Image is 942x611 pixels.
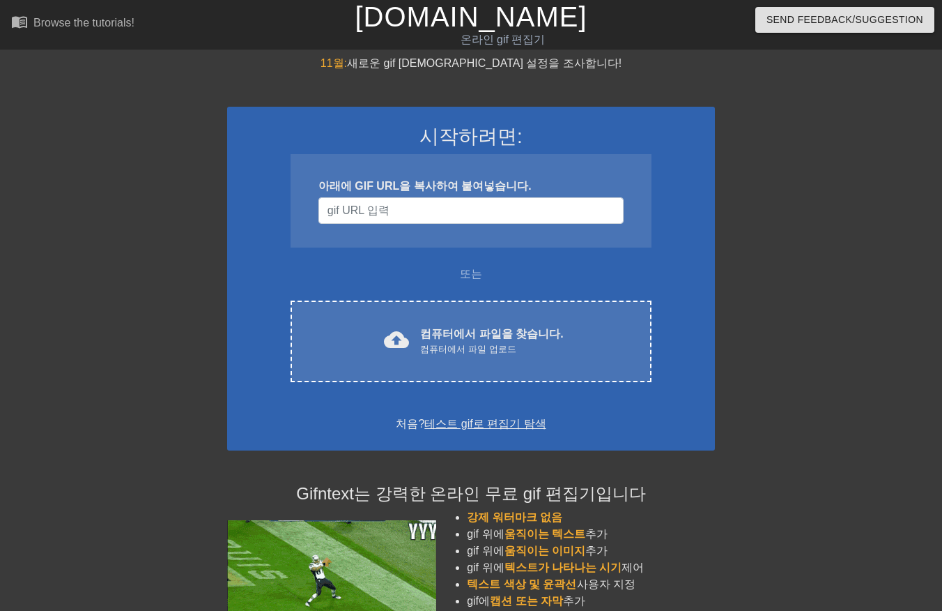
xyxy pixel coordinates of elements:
div: 또는 [263,266,679,282]
input: 사용자 이름 [318,197,624,224]
h4: Gifntext는 강력한 온라인 무료 gif 편집기입니다 [227,484,715,504]
button: Send Feedback/Suggestion [755,7,934,33]
span: 움직이는 이미지 [504,545,585,557]
div: 온라인 gif 편집기 [321,31,685,48]
a: 테스트 gif로 편집기 탐색 [424,418,546,430]
span: 텍스트 색상 및 윤곽선 [467,578,576,590]
div: 새로운 gif [DEMOGRAPHIC_DATA] 설정을 조사합니다! [227,55,715,72]
li: gif 위에 추가 [467,526,715,543]
span: 11월: [321,57,347,69]
span: 캡션 또는 자막 [490,595,563,607]
h3: 시작하려면: [245,125,697,149]
span: 강제 워터마크 없음 [467,511,562,523]
span: menu_book [11,13,28,30]
font: 컴퓨터에서 파일을 찾습니다. [420,328,563,340]
span: 움직이는 텍스트 [504,528,585,540]
li: gif 위에 추가 [467,543,715,559]
span: cloud_upload [384,327,409,352]
div: 컴퓨터에서 파일 업로드 [420,342,563,356]
div: Browse the tutorials! [33,17,134,29]
li: 사용자 지정 [467,576,715,593]
div: 아래에 GIF URL을 복사하여 붙여넣습니다. [318,178,624,195]
li: gif 위에 제어 [467,559,715,576]
span: 텍스트가 나타나는 시기 [504,561,622,573]
span: Send Feedback/Suggestion [766,11,923,29]
a: Browse the tutorials! [11,13,134,35]
div: 처음? [245,416,697,432]
li: gif에 추가 [467,593,715,610]
a: [DOMAIN_NAME] [355,1,587,32]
